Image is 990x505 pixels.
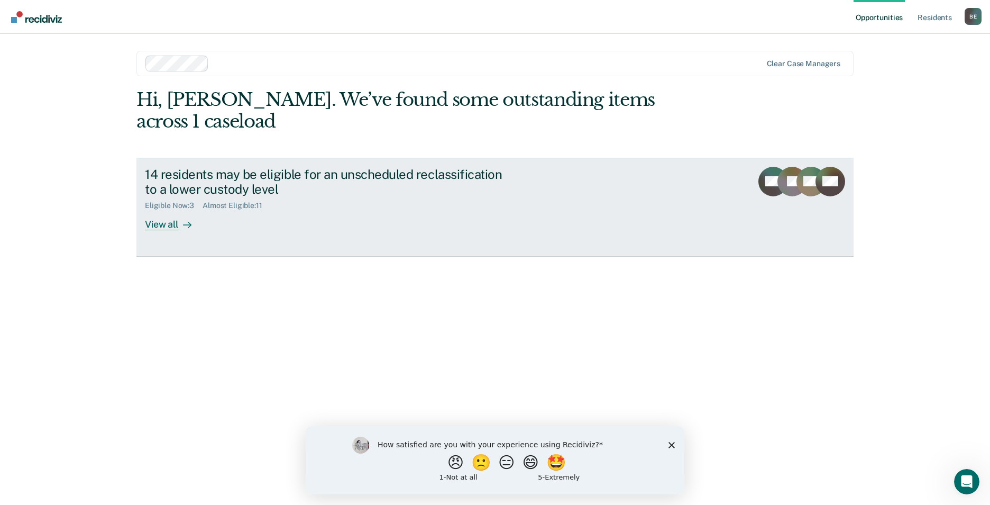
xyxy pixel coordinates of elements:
[767,59,840,68] div: Clear case managers
[145,167,516,197] div: 14 residents may be eligible for an unscheduled reclassification to a lower custody level
[145,210,204,231] div: View all
[145,201,203,210] div: Eligible Now : 3
[136,89,710,132] div: Hi, [PERSON_NAME]. We’ve found some outstanding items across 1 caseload
[965,8,982,25] div: B E
[965,8,982,25] button: Profile dropdown button
[203,201,271,210] div: Almost Eligible : 11
[954,469,979,494] iframe: Intercom live chat
[11,11,62,23] img: Recidiviz
[136,158,854,257] a: 14 residents may be eligible for an unscheduled reclassification to a lower custody levelEligible...
[306,426,684,494] iframe: Survey by Kim from Recidiviz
